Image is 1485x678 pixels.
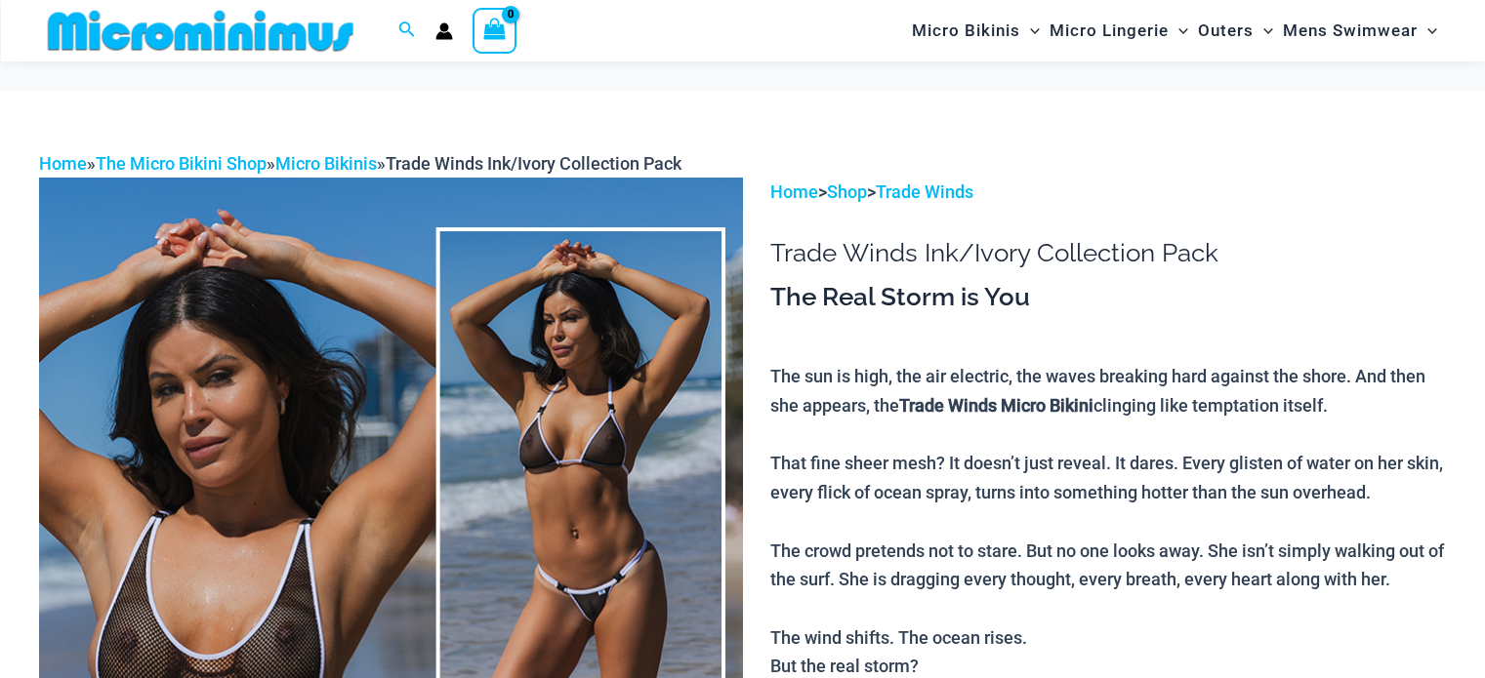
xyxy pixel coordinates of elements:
[1169,6,1188,56] span: Menu Toggle
[770,178,1446,207] p: > >
[275,153,377,174] a: Micro Bikinis
[1193,6,1278,56] a: OutersMenu ToggleMenu Toggle
[96,153,267,174] a: The Micro Bikini Shop
[40,9,361,53] img: MM SHOP LOGO FLAT
[876,181,973,202] a: Trade Winds
[1278,6,1442,56] a: Mens SwimwearMenu ToggleMenu Toggle
[827,181,867,202] a: Shop
[386,153,681,174] span: Trade Winds Ink/Ivory Collection Pack
[770,181,818,202] a: Home
[1418,6,1437,56] span: Menu Toggle
[1283,6,1418,56] span: Mens Swimwear
[39,153,681,174] span: » » »
[398,19,416,43] a: Search icon link
[435,22,453,40] a: Account icon link
[904,3,1446,59] nav: Site Navigation
[39,153,87,174] a: Home
[1198,6,1254,56] span: Outers
[770,238,1446,268] h1: Trade Winds Ink/Ivory Collection Pack
[1020,6,1040,56] span: Menu Toggle
[912,6,1020,56] span: Micro Bikinis
[1045,6,1193,56] a: Micro LingerieMenu ToggleMenu Toggle
[899,395,1093,416] b: Trade Winds Micro Bikini
[907,6,1045,56] a: Micro BikinisMenu ToggleMenu Toggle
[770,281,1446,314] h3: The Real Storm is You
[1254,6,1273,56] span: Menu Toggle
[473,8,517,53] a: View Shopping Cart, empty
[1050,6,1169,56] span: Micro Lingerie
